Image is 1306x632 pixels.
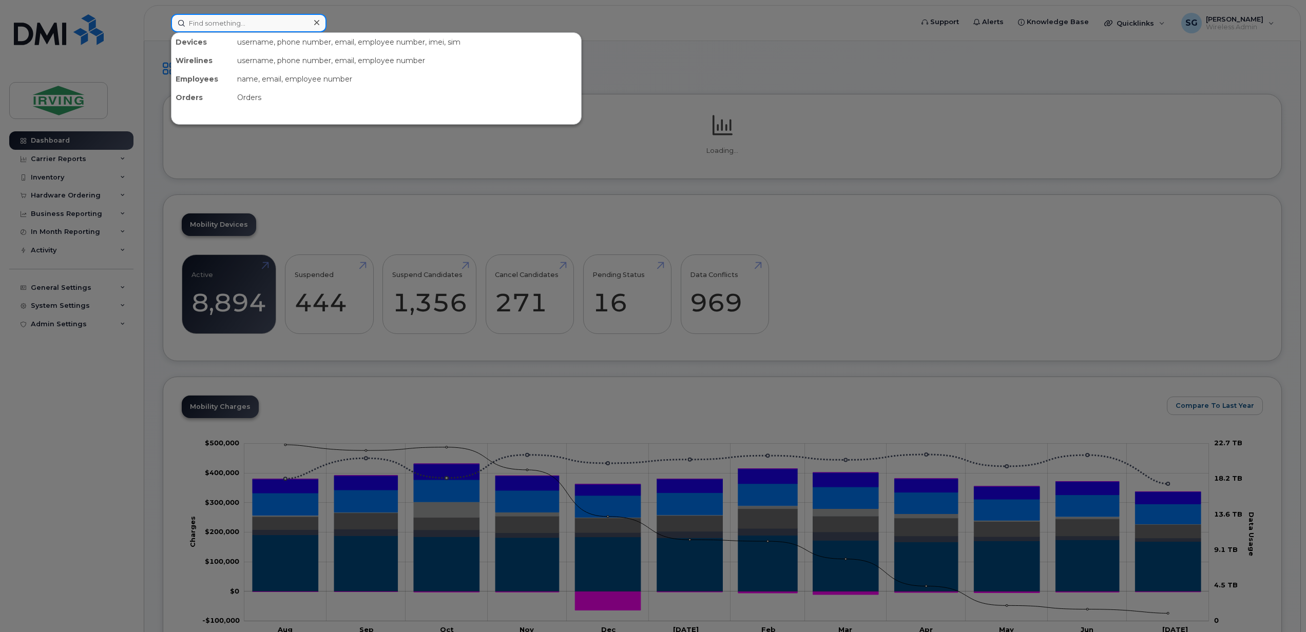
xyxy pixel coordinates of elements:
div: Orders [233,88,581,107]
div: name, email, employee number [233,70,581,88]
div: Employees [171,70,233,88]
div: username, phone number, email, employee number [233,51,581,70]
div: Devices [171,33,233,51]
div: Orders [171,88,233,107]
div: username, phone number, email, employee number, imei, sim [233,33,581,51]
div: Wirelines [171,51,233,70]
